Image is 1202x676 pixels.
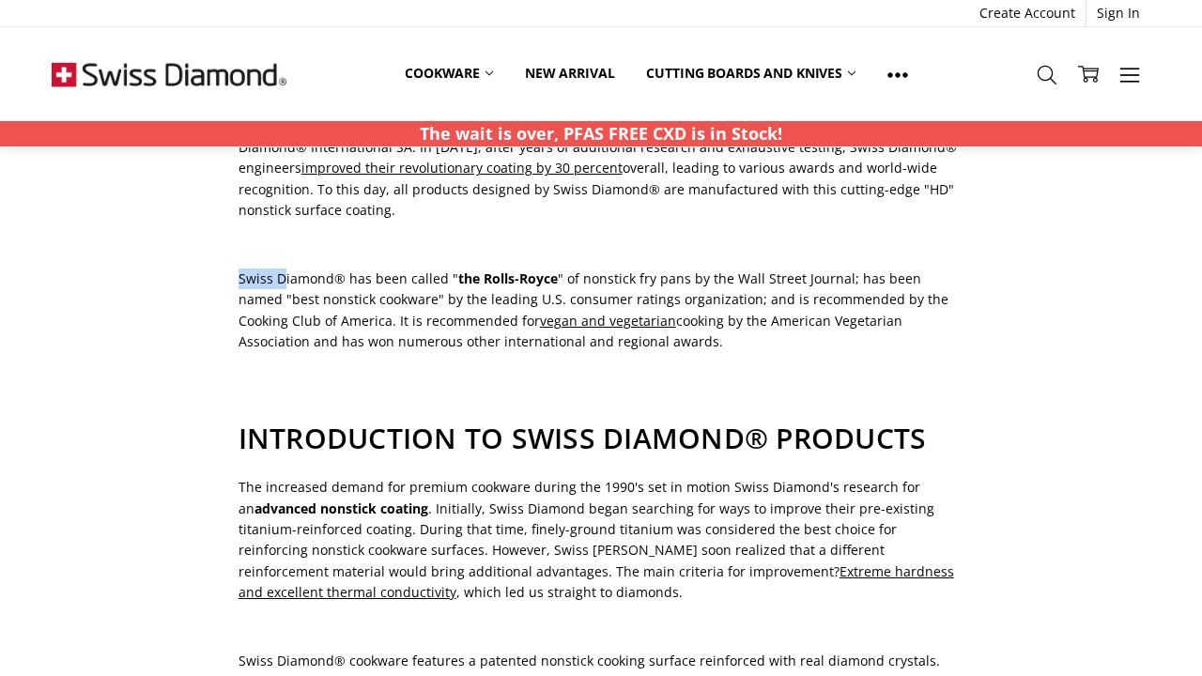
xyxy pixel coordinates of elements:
[509,53,630,94] a: New arrival
[239,421,964,456] h2: INTRODUCTION TO SWISS DIAMOND® PRODUCTS
[630,53,871,94] a: Cutting boards and knives
[239,74,964,222] p: Swiss Diamond® International can trace its roots back to 1974 in [GEOGRAPHIC_DATA], [GEOGRAPHIC_D...
[239,477,964,603] p: The increased demand for premium cookware during the 1990's set in motion Swiss Diamond's researc...
[52,27,286,121] img: Free Shipping On Every Order
[458,269,558,287] strong: the Rolls-Royce
[254,499,428,517] strong: advanced nonstick coating
[301,159,623,177] span: improved their revolutionary coating by 30 percent
[540,312,676,330] span: vegan and vegetarian
[389,53,509,94] a: Cookware
[239,269,964,353] p: Swiss Diamond® has been called " " of nonstick fry pans by the Wall Street Journal; has been name...
[420,121,782,146] p: The wait is over, PFAS FREE CXD is in Stock!
[871,53,924,95] a: Show All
